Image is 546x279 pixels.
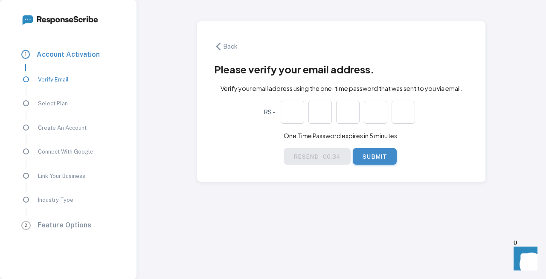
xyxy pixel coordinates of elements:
img: ResponseScribe [21,13,98,26]
p: Feature Options [38,221,91,230]
p: Verify Email [38,76,69,84]
button: Submit [353,148,397,164]
span: 1 [21,50,30,59]
div: One Time Password expires in 5 minutes. [206,124,469,141]
iframe: Front Chat [505,241,542,277]
div: Verify your email address using the one-time password that was sent to you via email. [206,76,469,93]
span: RS - [264,108,279,117]
span: 2 [21,221,31,230]
button: Back [214,38,248,55]
p: Select Plan [38,100,68,108]
p: Account Activation [37,50,100,60]
p: Link Your Business [38,172,85,180]
h1: Please verify your email address. [214,61,374,77]
p: Industry Type [38,196,73,204]
p: Connect With Google [38,148,93,156]
p: Create An Account [38,124,87,132]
